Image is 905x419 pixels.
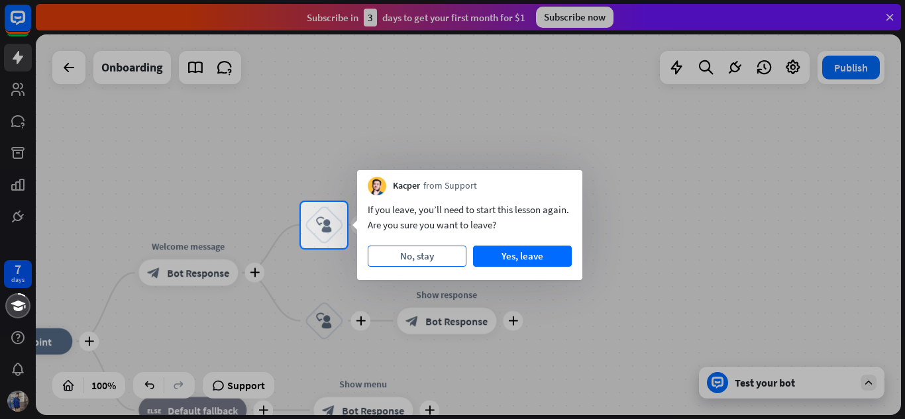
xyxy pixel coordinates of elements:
div: If you leave, you’ll need to start this lesson again. Are you sure you want to leave? [368,202,572,232]
i: block_user_input [316,217,332,233]
span: from Support [423,179,477,193]
span: Kacper [393,179,420,193]
button: Open LiveChat chat widget [11,5,50,45]
button: No, stay [368,246,466,267]
button: Yes, leave [473,246,572,267]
